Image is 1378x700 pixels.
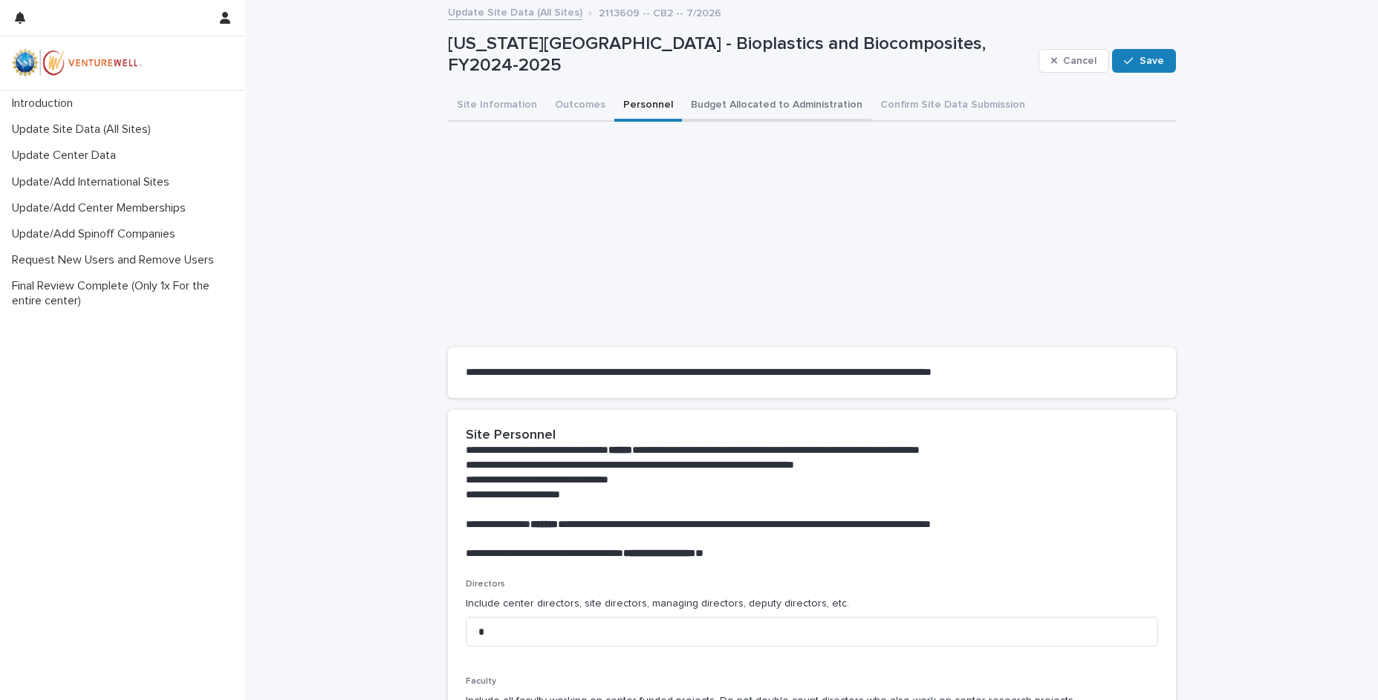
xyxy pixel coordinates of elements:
[6,175,181,189] p: Update/Add International Sites
[6,279,245,307] p: Final Review Complete (Only 1x For the entire center)
[448,33,1033,76] p: [US_STATE][GEOGRAPHIC_DATA] - Bioplastics and Biocomposites, FY2024-2025
[6,148,128,163] p: Update Center Data
[6,253,226,267] p: Request New Users and Remove Users
[466,596,1158,612] p: Include center directors, site directors, managing directors, deputy directors, etc.
[448,91,546,122] button: Site Information
[871,91,1034,122] button: Confirm Site Data Submission
[466,677,496,686] span: Faculty
[6,122,163,137] p: Update Site Data (All Sites)
[682,91,871,122] button: Budget Allocated to Administration
[546,91,614,122] button: Outcomes
[1063,56,1096,66] span: Cancel
[6,97,85,111] p: Introduction
[466,428,556,444] h2: Site Personnel
[614,91,682,122] button: Personnel
[466,580,505,589] span: Directors
[599,4,721,20] p: 2113609 -- CB2 -- 7/2026
[1039,49,1110,73] button: Cancel
[448,3,582,20] a: Update Site Data (All Sites)
[6,227,187,241] p: Update/Add Spinoff Companies
[6,201,198,215] p: Update/Add Center Memberships
[1112,49,1175,73] button: Save
[1140,56,1164,66] span: Save
[12,48,143,78] img: mWhVGmOKROS2pZaMU8FQ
